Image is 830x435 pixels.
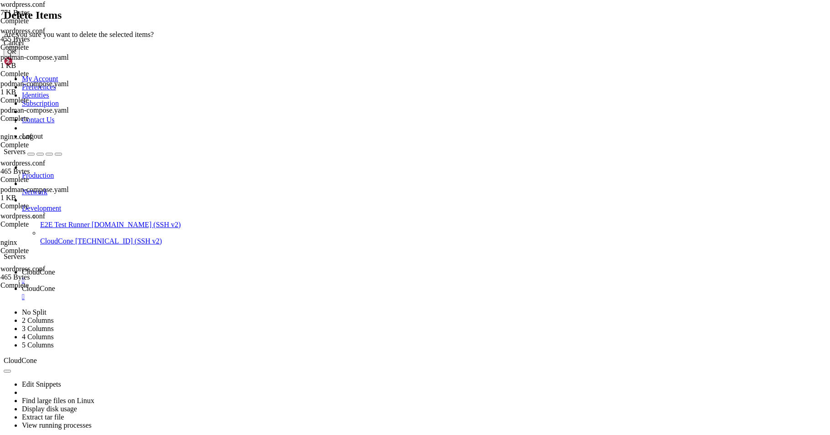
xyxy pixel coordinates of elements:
x-row: exit code: 0 [4,299,711,307]
x-row: exit code: 0 [4,184,711,192]
span: wordpress.conf [0,0,45,8]
div: 1 KB [0,194,92,202]
x-row: podman rm wordpress-db [4,20,711,28]
x-row: PHP [DATE] (cli) (built: [DATE] 00:01:26) (NTS) [4,324,711,332]
div: 465 Bytes [0,273,92,281]
div: Complete [0,114,92,123]
x-row: sen -v /root/data/podman_data/wordpress/db:/var/lib/mysql --net wordpress --network-alias db --re... [4,110,711,119]
span: nginx [0,238,17,246]
x-row: ['podman', 'network', 'exists', 'wordpress'] [4,250,711,258]
div: Complete [0,247,92,255]
div: Complete [0,202,92,210]
x-row: docker.compose.container-number=1 --label com.docker.compose.service=app -e WORDPRESS_DB_HOST=db ... [4,217,711,225]
x-row: s-stopped redis:alpine [4,168,711,176]
x-row: 8c3b4fb6bd0a88aa5e8eb77c79cc69192ac39c71197af0f741f4505b8b952abe [4,291,711,299]
div: Complete [0,220,92,228]
x-row: ['podman', 'network', 'exists', 'wordpress'] [4,78,711,86]
x-row: .compose.project=wordpress --label com.docker.compose.project.working_dir=/root/data/podman_data/... [4,266,711,274]
x-row: exit code: 0 [4,36,711,45]
x-row: ['podman', '--version', ''] [4,53,711,61]
x-row: root@iron:~/data/podman_data/wordpress# podman exec -it wordpress-app /bin/sh [4,307,711,316]
x-row: wordpress-redis [4,4,711,12]
x-row: # exit [4,357,711,365]
span: wordpress.conf [0,159,92,176]
div: 465 Bytes [0,167,92,176]
x-row: ['podman', 'network', 'exists', 'wordpress'] [4,192,711,201]
span: nginx.conf [0,133,32,140]
span: wordpress.conf [0,27,45,35]
x-row: ompose.project=wordpress --label com.docker.compose.project.working_dir=/root/data/podman_data/wo... [4,151,711,160]
span: podman-compose.yaml [0,186,92,202]
span: podman-compose.yaml [0,186,69,193]
x-row: ose.project=wordpress --label com.docker.compose.project.working_dir=/root/data/podman_data/wordp... [4,94,711,102]
x-row: exit code: 0 [4,242,711,250]
x-row: ['podman', 'network', 'exists', 'wordpress'] [4,135,711,143]
x-row: Zend Engine v4.3.26, Copyright (c) Zend Technologies [4,340,711,348]
x-row: root@iron:~/data/podman_data/wordpress# podman-compose up -d [4,45,711,53]
x-row: exit code: 0 [4,127,711,135]
x-row: 9cc0e8d9a46c369b4622cd54c805108fb093182a219feb17b9d91cf7d87063b9 [4,119,711,127]
x-row: =guolisen -v /root/data/podman_data/wordpress/app:/var/www/html --net wordpress --network-alias a... [4,225,711,233]
x-row: [PERSON_NAME].compose.container-number=1 --label com.docker.compose.service=db -e MYSQL_ROOT_PASS... [4,102,711,110]
x-row: e03afa2f48733e3a6a56f0b0a0e18d7c0c6ce9be455b0f0c93ee53407e5f9f4d [4,233,711,242]
x-row: com.docker.compose.container-number=1 --label com.docker.compose.service=nginx -v /root/data/podm... [4,274,711,283]
span: podman-compose.yaml [0,53,69,61]
span: podman-compose.yaml [0,53,92,70]
x-row: exit code: 0 [4,12,711,20]
x-row: ** excluding: set() [4,69,711,78]
div: 455 Bytes [0,35,92,43]
span: podman-compose.yaml [0,106,69,114]
span: wordpress.conf [0,27,92,43]
div: (40, 44) [157,365,161,373]
div: Complete [0,43,92,52]
span: podman-compose.yaml [0,80,92,96]
x-row: pose.project=wordpress --label com.docker.compose.project.working_dir=/root/data/podman_data/word... [4,209,711,217]
x-row: using podman version: 4.3.1 [4,61,711,69]
span: wordpress.conf [0,0,92,17]
x-row: with Zend OPcache v8.3.26, Copyright (c), by Zend Technologies [4,348,711,357]
x-row: [PERSON_NAME].compose.container-number=1 --label com.docker.compose.service=redis -v /root/data/p... [4,160,711,168]
span: wordpress.conf [0,212,45,220]
div: Complete [0,70,92,78]
div: Complete [0,141,92,149]
x-row: wordpress-db [4,28,711,36]
div: 771 Bytes [0,9,92,17]
div: 1 KB [0,62,92,70]
div: Complete [0,17,92,25]
span: wordpress.conf [0,265,92,281]
x-row: root@iron:~/data/podman_data/wordpress# [4,365,711,373]
x-row: 57b1459acf9df7c5538dfc29d3a284897aa622295ce01082860fba77d05e84d6 [4,176,711,184]
x-row: podman run --name=wordpress-app -d --label io.podman.compose.config-hash=123 --label io.podman.co... [4,201,711,209]
div: Complete [0,176,92,184]
x-row: # php -v [4,316,711,324]
x-row: Copyright (c) The PHP Group [4,332,711,340]
span: wordpress.conf [0,265,45,273]
div: 1 KB [0,88,92,96]
div: Complete [0,96,92,104]
span: wordpress.conf [0,159,45,167]
x-row: podman run --name=wordpress-redis -d --label io.podman.compose.config-hash=123 --label io.podman.... [4,143,711,151]
x-row: podman run --name=wordpress-db -d --label io.podman.compose.config-hash=123 --label io.podman.com... [4,86,711,94]
span: podman-compose.yaml [0,80,69,88]
div: Complete [0,281,92,290]
x-row: podman run --name=wordpress_nginx_1 -d --label io.podman.compose.config-hash=123 --label io.podma... [4,258,711,266]
x-row: 80 nginx:latest [4,283,711,291]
